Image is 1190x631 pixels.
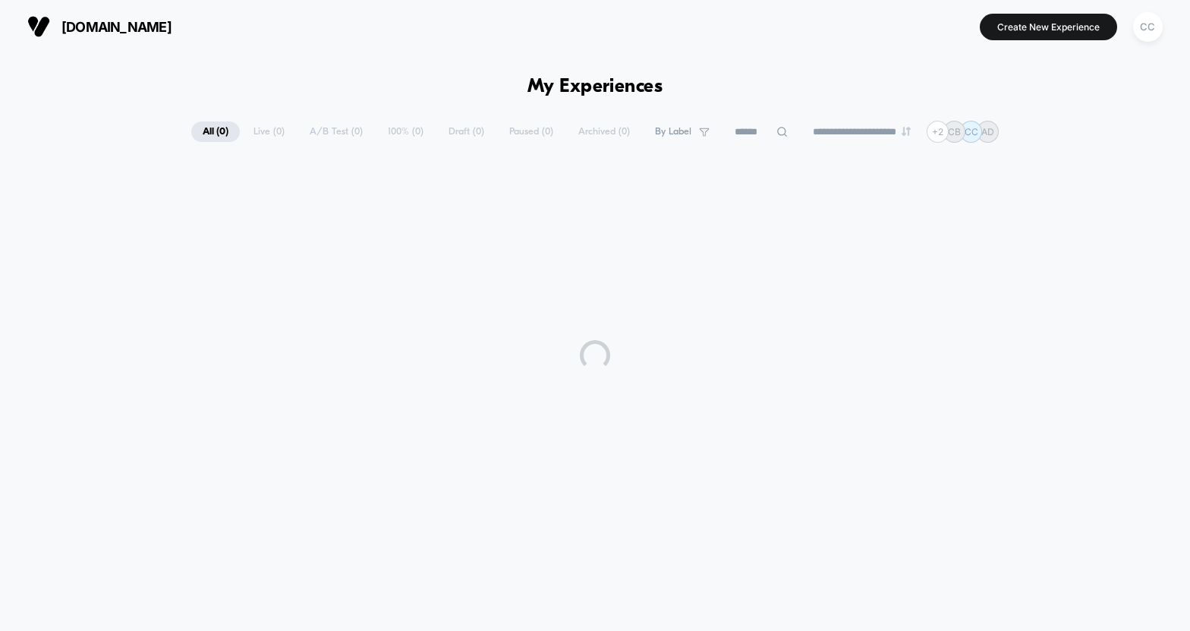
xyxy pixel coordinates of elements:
[948,126,961,137] p: CB
[980,14,1117,40] button: Create New Experience
[27,15,50,38] img: Visually logo
[655,126,691,137] span: By Label
[23,14,176,39] button: [DOMAIN_NAME]
[965,126,978,137] p: CC
[1129,11,1167,43] button: CC
[981,126,994,137] p: AD
[527,76,663,98] h1: My Experiences
[61,19,172,35] span: [DOMAIN_NAME]
[1133,12,1163,42] div: CC
[927,121,949,143] div: + 2
[191,121,240,142] span: All ( 0 )
[902,127,911,136] img: end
